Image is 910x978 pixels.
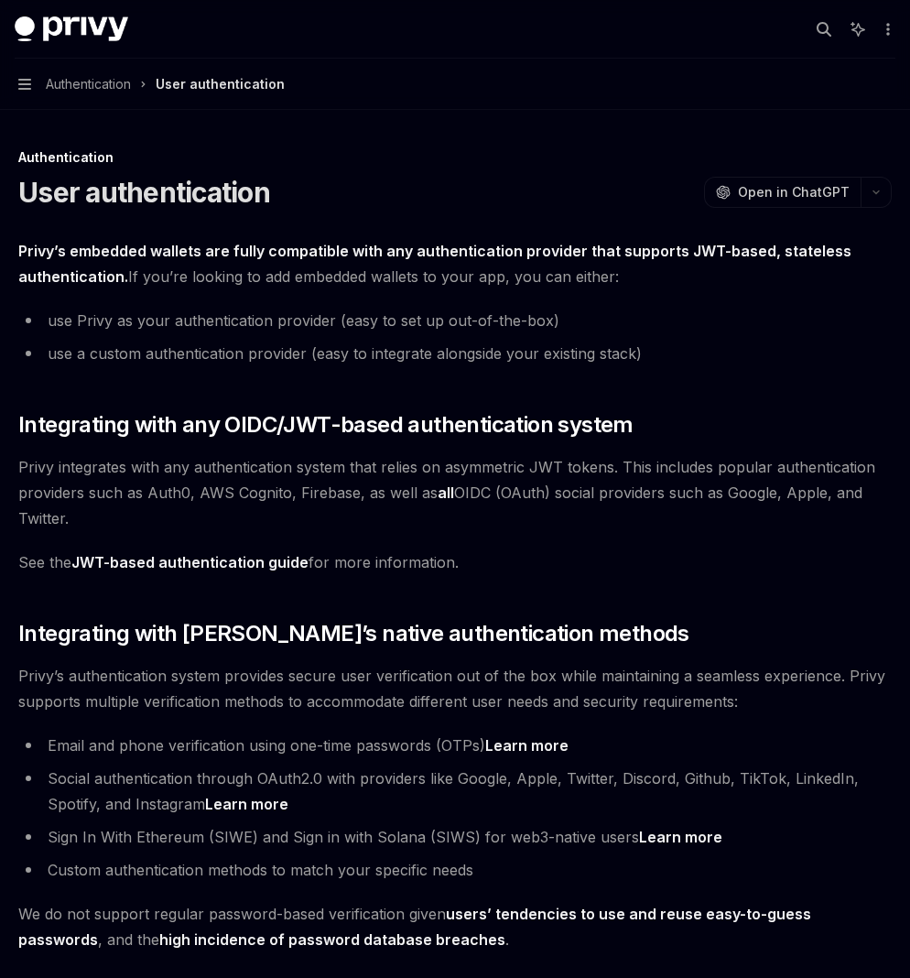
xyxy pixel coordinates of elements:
[15,16,128,42] img: dark logo
[18,454,892,531] span: Privy integrates with any authentication system that relies on asymmetric JWT tokens. This includ...
[18,901,892,952] span: We do not support regular password-based verification given , and the .
[18,549,892,575] span: See the for more information.
[205,795,288,814] a: Learn more
[18,176,270,209] h1: User authentication
[18,857,892,883] li: Custom authentication methods to match your specific needs
[639,828,722,847] a: Learn more
[159,930,505,950] a: high incidence of password database breaches
[18,410,634,440] span: Integrating with any OIDC/JWT-based authentication system
[18,238,892,289] span: If you’re looking to add embedded wallets to your app, you can either:
[18,341,892,366] li: use a custom authentication provider (easy to integrate alongside your existing stack)
[18,766,892,817] li: Social authentication through OAuth2.0 with providers like Google, Apple, Twitter, Discord, Githu...
[18,733,892,758] li: Email and phone verification using one-time passwords (OTPs)
[18,308,892,333] li: use Privy as your authentication provider (easy to set up out-of-the-box)
[18,619,689,648] span: Integrating with [PERSON_NAME]’s native authentication methods
[18,663,892,714] span: Privy’s authentication system provides secure user verification out of the box while maintaining ...
[18,148,892,167] div: Authentication
[704,177,861,208] button: Open in ChatGPT
[738,183,850,201] span: Open in ChatGPT
[156,73,285,95] div: User authentication
[438,484,454,502] strong: all
[485,736,569,755] a: Learn more
[46,73,131,95] span: Authentication
[18,824,892,850] li: Sign In With Ethereum (SIWE) and Sign in with Solana (SIWS) for web3-native users
[71,553,309,572] a: JWT-based authentication guide
[18,242,851,286] strong: Privy’s embedded wallets are fully compatible with any authentication provider that supports JWT-...
[877,16,895,42] button: More actions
